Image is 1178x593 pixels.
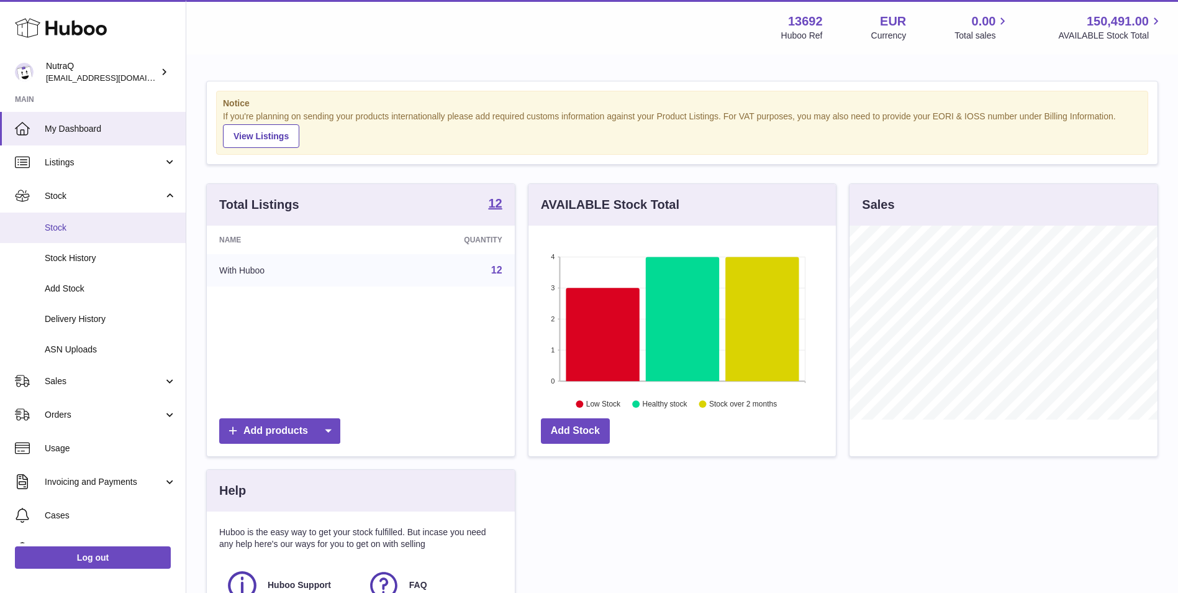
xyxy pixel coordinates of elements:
[954,13,1010,42] a: 0.00 Total sales
[45,283,176,295] span: Add Stock
[45,190,163,202] span: Stock
[972,13,996,30] span: 0.00
[880,13,906,30] strong: EUR
[45,222,176,234] span: Stock
[551,253,555,260] text: 4
[45,157,163,168] span: Listings
[488,197,502,209] strong: 12
[491,265,502,275] a: 12
[954,30,1010,42] span: Total sales
[871,30,907,42] div: Currency
[788,13,823,30] strong: 13692
[586,400,621,408] text: Low Stock
[219,526,502,550] p: Huboo is the easy way to get your stock fulfilled. But incase you need any help here's our ways f...
[45,344,176,356] span: ASN Uploads
[541,196,679,213] h3: AVAILABLE Stock Total
[45,443,176,454] span: Usage
[709,400,777,408] text: Stock over 2 months
[642,400,687,408] text: Healthy stock
[1058,13,1163,42] a: 150,491.00 AVAILABLE Stock Total
[15,546,171,569] a: Log out
[207,226,369,254] th: Name
[15,63,34,81] img: log@nutraq.com
[781,30,823,42] div: Huboo Ref
[223,98,1141,109] strong: Notice
[45,510,176,522] span: Cases
[45,313,176,325] span: Delivery History
[223,124,299,148] a: View Listings
[369,226,514,254] th: Quantity
[45,476,163,488] span: Invoicing and Payments
[551,284,555,292] text: 3
[551,315,555,323] text: 2
[862,196,894,213] h3: Sales
[1058,30,1163,42] span: AVAILABLE Stock Total
[551,377,555,385] text: 0
[268,579,331,591] span: Huboo Support
[409,579,427,591] span: FAQ
[46,73,183,83] span: [EMAIL_ADDRESS][DOMAIN_NAME]
[551,346,555,354] text: 1
[45,123,176,135] span: My Dashboard
[219,196,299,213] h3: Total Listings
[1087,13,1149,30] span: 150,491.00
[541,418,610,444] a: Add Stock
[219,418,340,444] a: Add products
[223,111,1141,148] div: If you're planning on sending your products internationally please add required customs informati...
[207,254,369,287] td: With Huboo
[488,197,502,212] a: 12
[45,252,176,264] span: Stock History
[45,409,163,421] span: Orders
[219,482,246,499] h3: Help
[45,375,163,387] span: Sales
[46,60,158,84] div: NutraQ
